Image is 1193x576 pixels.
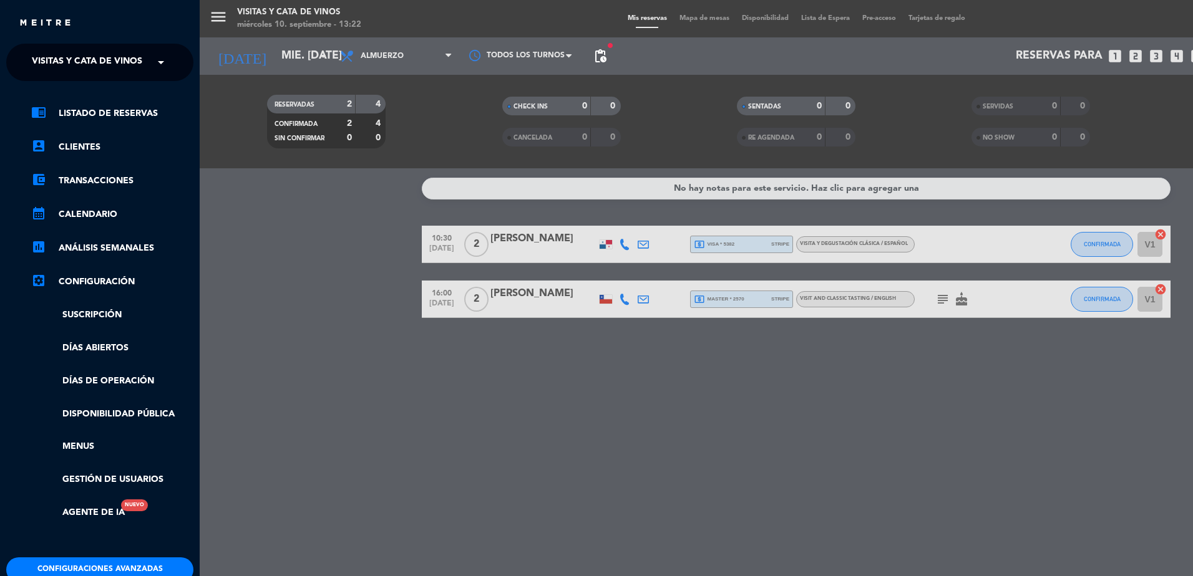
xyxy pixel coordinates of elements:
[121,499,148,511] div: Nuevo
[31,308,193,322] a: Suscripción
[32,49,142,75] span: Visitas y Cata de Vinos
[31,341,193,355] a: Días abiertos
[593,49,608,64] span: pending_actions
[606,42,614,49] span: fiber_manual_record
[31,274,193,289] a: Configuración
[31,105,46,120] i: chrome_reader_mode
[31,407,193,421] a: Disponibilidad pública
[31,106,193,121] a: chrome_reader_modeListado de Reservas
[31,439,193,454] a: Menus
[19,19,72,28] img: MEITRE
[31,172,46,187] i: account_balance_wallet
[31,207,193,222] a: calendar_monthCalendario
[31,273,46,288] i: settings_applications
[31,140,193,155] a: account_boxClientes
[31,173,193,188] a: account_balance_walletTransacciones
[31,138,46,153] i: account_box
[31,206,46,221] i: calendar_month
[31,506,125,520] a: Agente de IANuevo
[31,239,46,254] i: assessment
[31,241,193,256] a: assessmentANÁLISIS SEMANALES
[31,473,193,487] a: Gestión de usuarios
[31,374,193,388] a: Días de Operación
